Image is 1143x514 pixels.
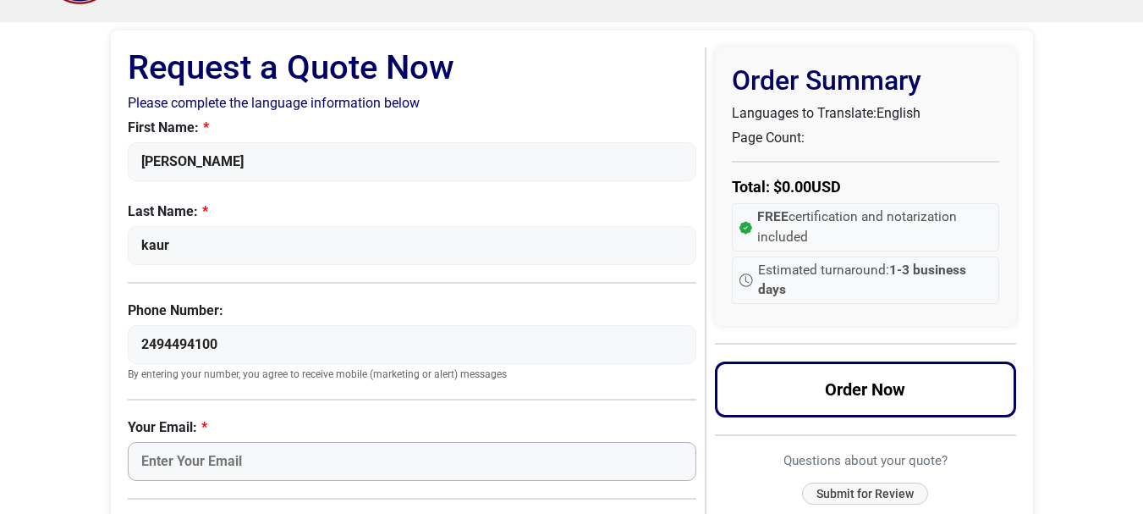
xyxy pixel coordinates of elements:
label: Phone Number: [128,301,697,321]
p: Languages to Translate: [732,103,999,124]
span: English [876,105,920,121]
span: certification and notarization included [757,207,992,247]
input: Enter Your Last Name [128,226,697,265]
h2: Order Summary [732,64,999,97]
input: Enter Your Email [128,442,697,481]
div: Order Summary [715,47,1016,326]
label: Your Email: [128,417,697,438]
h2: Please complete the language information below [128,95,697,111]
h1: Request a Quote Now [128,47,697,88]
span: Estimated turnaround: [758,261,992,301]
p: Total: $ USD [732,175,999,198]
input: Enter Your First Name [128,142,697,181]
strong: FREE [757,209,789,224]
button: Submit for Review [802,483,928,506]
button: Order Now [715,362,1016,417]
p: Page Count: [732,128,999,148]
h6: Questions about your quote? [715,453,1016,468]
span: 0.00 [782,178,811,196]
label: Last Name: [128,202,697,222]
input: Enter Your Phone Number [128,325,697,364]
small: By entering your number, you agree to receive mobile (marketing or alert) messages [128,368,697,382]
label: First Name: [128,118,697,138]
